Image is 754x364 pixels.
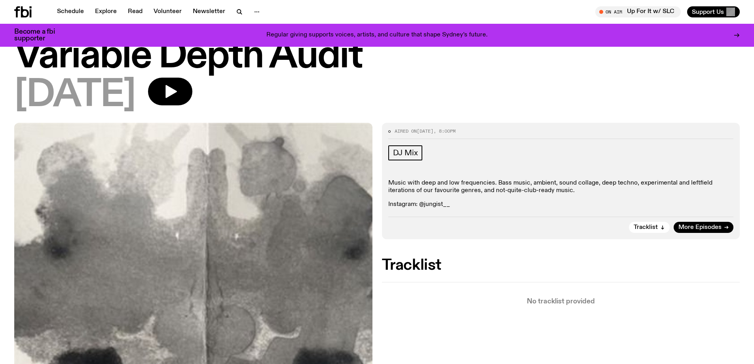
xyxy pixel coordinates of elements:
span: More Episodes [678,225,722,231]
a: More Episodes [674,222,733,233]
a: DJ Mix [388,145,423,160]
button: Tracklist [629,222,670,233]
span: Aired on [395,128,417,134]
button: Support Us [687,6,740,17]
p: Music with deep and low frequencies. Bass music, ambient, sound collage, deep techno, experimenta... [388,179,734,194]
span: [DATE] [417,128,433,134]
a: Newsletter [188,6,230,17]
a: Explore [90,6,122,17]
span: Support Us [692,8,724,15]
p: No tracklist provided [382,298,740,305]
h3: Become a fbi supporter [14,29,65,42]
span: DJ Mix [393,149,418,157]
a: Volunteer [149,6,186,17]
span: , 8:00pm [433,128,456,134]
p: Regular giving supports voices, artists, and culture that shape Sydney’s future. [266,32,488,39]
a: Schedule [52,6,89,17]
span: Tracklist [634,225,658,231]
a: Read [123,6,147,17]
p: Instagram: @jungist__ [388,201,734,208]
span: [DATE] [14,78,135,113]
h2: Tracklist [382,258,740,273]
button: On AirUp For It w/ SLC [595,6,681,17]
h1: Variable Depth Audit [14,39,740,74]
